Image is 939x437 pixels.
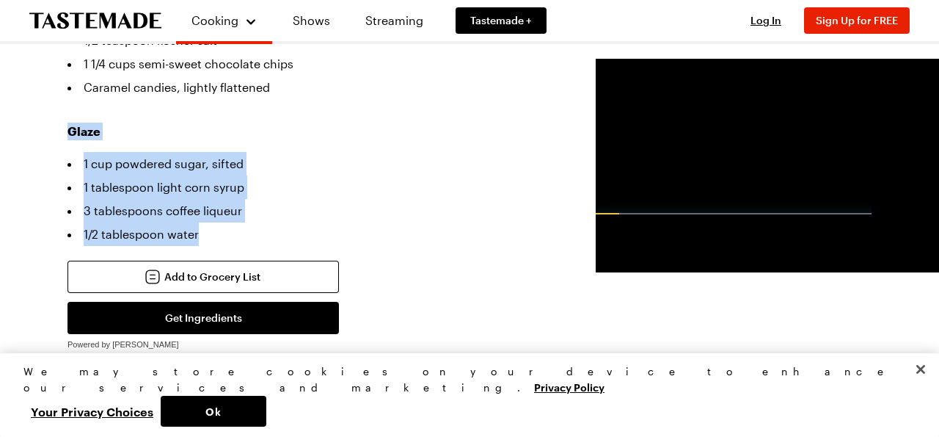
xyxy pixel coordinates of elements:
div: Privacy [23,364,903,427]
button: Cooking [191,6,257,35]
li: 1/2 tablespoon water [67,223,552,246]
button: Add to Grocery List [67,261,339,293]
button: Ok [161,396,266,427]
span: Sign Up for FREE [816,14,898,26]
a: Powered by [PERSON_NAME] [67,336,179,350]
li: 3 tablespoons coffee liqueur [67,199,552,223]
a: To Tastemade Home Page [29,12,161,29]
li: 1 1/4 cups semi-sweet chocolate chips [67,52,552,76]
span: Log In [750,14,781,26]
button: Close [905,353,937,386]
span: Cooking [191,13,238,27]
a: More information about your privacy, opens in a new tab [534,380,604,394]
div: We may store cookies on your device to enhance our services and marketing. [23,364,903,396]
h3: Glaze [67,123,552,140]
button: Sign Up for FREE [804,7,910,34]
li: 1 tablespoon light corn syrup [67,176,552,199]
span: Tastemade + [470,13,532,28]
button: Get Ingredients [67,302,339,334]
li: Caramel candies, lightly flattened [67,76,552,99]
span: Powered by [PERSON_NAME] [67,340,179,349]
span: Add to Grocery List [164,270,260,284]
button: Your Privacy Choices [23,396,161,427]
button: Log In [737,13,795,28]
a: Tastemade + [456,7,547,34]
video-js: Video Player [596,59,872,214]
li: 1 cup powdered sugar, sifted [67,152,552,176]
